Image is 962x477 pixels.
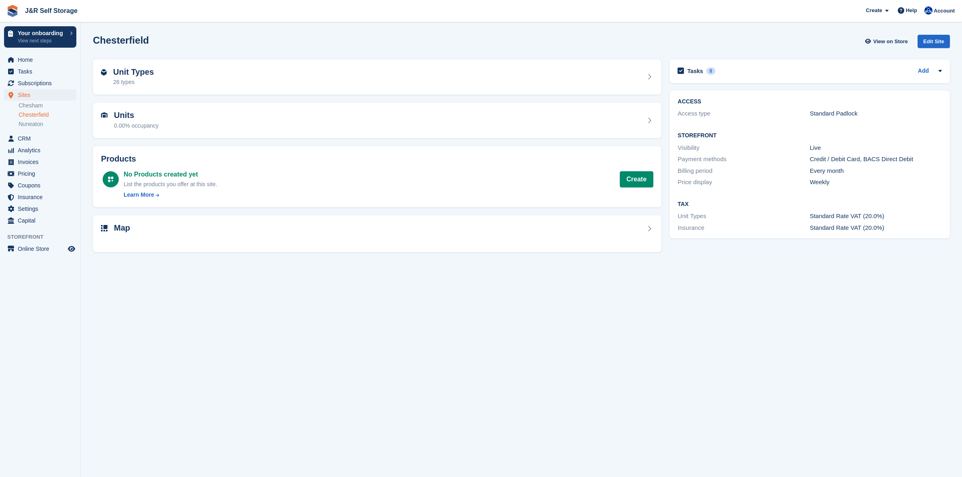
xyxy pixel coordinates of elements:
[4,180,76,191] a: menu
[678,155,810,164] div: Payment methods
[18,168,66,179] span: Pricing
[4,203,76,214] a: menu
[810,109,942,118] div: Standard Padlock
[678,132,942,139] h2: Storefront
[19,102,76,109] a: Chesham
[810,155,942,164] div: Credit / Debit Card, BACS Direct Debit
[113,67,154,77] h2: Unit Types
[918,35,950,48] div: Edit Site
[918,35,950,51] a: Edit Site
[4,191,76,203] a: menu
[18,37,66,44] p: View next steps
[678,212,810,221] div: Unit Types
[18,215,66,226] span: Capital
[114,223,130,233] h2: Map
[18,156,66,168] span: Invoices
[18,133,66,144] span: CRM
[124,191,154,199] div: Learn More
[678,109,810,118] div: Access type
[93,103,661,138] a: Units 0.00% occupancy
[93,35,149,46] h2: Chesterfield
[810,143,942,153] div: Live
[93,59,661,95] a: Unit Types 28 types
[107,176,114,183] img: custom-product-icn-white-7c27a13f52cf5f2f504a55ee73a895a1f82ff5669d69490e13668eaf7ade3bb5.svg
[4,26,76,48] a: Your onboarding View next steps
[678,201,942,208] h2: Tax
[19,120,76,128] a: Nuneaton
[18,54,66,65] span: Home
[810,178,942,187] div: Weekly
[18,78,66,89] span: Subscriptions
[7,233,80,241] span: Storefront
[18,180,66,191] span: Coupons
[101,154,653,164] h2: Products
[4,54,76,65] a: menu
[4,243,76,254] a: menu
[678,223,810,233] div: Insurance
[906,6,917,15] span: Help
[678,178,810,187] div: Price display
[101,112,107,118] img: unit-icn-7be61d7bf1b0ce9d3e12c5938cc71ed9869f7b940bace4675aadf7bd6d80202e.svg
[810,212,942,221] div: Standard Rate VAT (20.0%)
[918,67,929,76] a: Add
[4,133,76,144] a: menu
[866,6,882,15] span: Create
[18,191,66,203] span: Insurance
[4,168,76,179] a: menu
[934,7,955,15] span: Account
[864,35,911,48] a: View on Store
[4,66,76,77] a: menu
[124,191,217,199] a: Learn More
[114,122,159,130] div: 0.00% occupancy
[678,143,810,153] div: Visibility
[810,223,942,233] div: Standard Rate VAT (20.0%)
[678,166,810,176] div: Billing period
[18,145,66,156] span: Analytics
[924,6,933,15] img: Steve Revell
[113,78,154,86] div: 28 types
[4,156,76,168] a: menu
[810,166,942,176] div: Every month
[18,203,66,214] span: Settings
[687,67,703,75] h2: Tasks
[4,89,76,101] a: menu
[4,145,76,156] a: menu
[620,171,654,187] a: Create
[18,66,66,77] span: Tasks
[124,170,217,179] div: No Products created yet
[101,69,107,76] img: unit-type-icn-2b2737a686de81e16bb02015468b77c625bbabd49415b5ef34ead5e3b44a266d.svg
[678,99,942,105] h2: ACCESS
[706,67,716,75] div: 0
[114,111,159,120] h2: Units
[18,243,66,254] span: Online Store
[18,30,66,36] p: Your onboarding
[4,215,76,226] a: menu
[124,181,217,187] span: List the products you offer at this site.
[18,89,66,101] span: Sites
[4,78,76,89] a: menu
[101,225,107,231] img: map-icn-33ee37083ee616e46c38cad1a60f524a97daa1e2b2c8c0bc3eb3415660979fc1.svg
[67,244,76,254] a: Preview store
[873,38,908,46] span: View on Store
[93,215,661,252] a: Map
[6,5,19,17] img: stora-icon-8386f47178a22dfd0bd8f6a31ec36ba5ce8667c1dd55bd0f319d3a0aa187defe.svg
[19,111,76,119] a: Chesterfield
[22,4,81,17] a: J&R Self Storage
